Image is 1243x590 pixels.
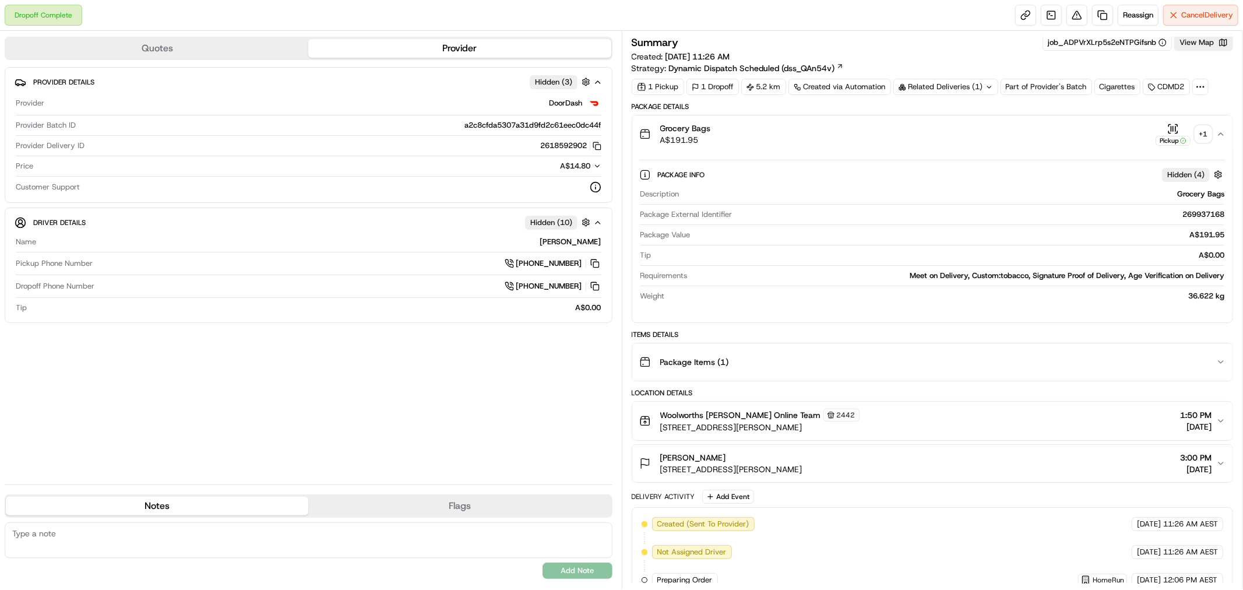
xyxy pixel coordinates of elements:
span: Hidden ( 3 ) [535,77,572,87]
a: [PHONE_NUMBER] [505,257,601,270]
span: Requirements [640,271,688,281]
span: [DATE] [1137,519,1161,529]
span: Package Items ( 1 ) [660,356,729,368]
span: [STREET_ADDRESS][PERSON_NAME] [660,463,802,475]
span: Preparing Order [657,575,713,585]
span: Customer Support [16,182,80,192]
span: Package External Identifier [640,209,733,220]
div: [PERSON_NAME] [41,237,601,247]
button: Notes [6,497,308,515]
span: [PHONE_NUMBER] [516,258,582,269]
span: Reassign [1123,10,1153,20]
div: Items Details [632,330,1234,339]
span: Package Value [640,230,691,240]
button: job_ADPVrXLrp5s2eNTPGifsnb [1048,37,1167,48]
button: View Map [1174,34,1233,51]
button: Flags [308,497,611,515]
span: Driver Details [33,218,86,227]
div: Package Details [632,102,1234,111]
div: Strategy: [632,62,844,74]
button: Grocery BagsA$191.95Pickup+1 [632,115,1233,153]
div: Grocery BagsA$191.95Pickup+1 [632,153,1233,322]
button: Reassign [1118,5,1159,26]
button: Add Event [702,490,754,504]
div: Meet on Delivery, Custom:tobacco, Signature Proof of Delivery, Age Verification on Delivery [692,271,1225,281]
h3: Summary [632,37,679,48]
span: [DATE] [1137,547,1161,557]
span: [DATE] [1180,421,1212,433]
div: + 1 [1195,126,1212,142]
span: Provider [16,98,44,108]
button: Hidden (4) [1162,167,1226,182]
button: Provider [308,39,611,58]
span: Description [640,189,679,199]
span: 12:06 PM AEST [1163,575,1217,585]
span: A$14.80 [561,161,591,171]
div: 36.622 kg [670,291,1225,301]
span: [DATE] 11:26 AM [665,51,730,62]
span: [PERSON_NAME] [660,452,726,463]
span: Hidden ( 4 ) [1167,170,1205,180]
span: Created (Sent To Provider) [657,519,749,529]
button: A$14.80 [499,161,601,171]
span: Dynamic Dispatch Scheduled (dss_QAn54v) [669,62,835,74]
div: 1 Pickup [632,79,684,95]
button: Hidden (3) [530,75,593,89]
span: Package Info [658,170,707,180]
span: Price [16,161,33,171]
span: HomeRun [1093,575,1124,585]
span: Provider Delivery ID [16,141,84,151]
span: 3:00 PM [1180,452,1212,463]
button: Pickup [1156,123,1191,146]
span: Hidden ( 10 ) [530,217,572,228]
a: Created via Automation [788,79,891,95]
span: [PHONE_NUMBER] [516,281,582,292]
span: Name [16,237,36,247]
button: Pickup+1 [1156,123,1212,146]
button: [PERSON_NAME][STREET_ADDRESS][PERSON_NAME]3:00 PM[DATE] [632,445,1233,482]
div: Cigarettes [1094,79,1140,95]
span: Grocery Bags [660,122,711,134]
a: Dynamic Dispatch Scheduled (dss_QAn54v) [669,62,844,74]
span: Provider Details [33,78,94,87]
span: Tip [640,250,652,261]
div: Pickup [1156,136,1191,146]
button: Woolworths [PERSON_NAME] Online Team2442[STREET_ADDRESS][PERSON_NAME]1:50 PM[DATE] [632,402,1233,440]
div: Delivery Activity [632,492,695,501]
img: doordash_logo_v2.png [587,96,601,110]
span: [STREET_ADDRESS][PERSON_NAME] [660,422,860,433]
span: Pickup Phone Number [16,258,93,269]
span: 1:50 PM [1180,409,1212,421]
span: Created: [632,51,730,62]
div: 269937168 [737,209,1225,220]
div: CDMD2 [1143,79,1190,95]
span: Dropoff Phone Number [16,281,94,292]
span: a2c8cfda5307a31d9fd2c61eec0dc44f [465,120,601,131]
span: Provider Batch ID [16,120,76,131]
div: Grocery Bags [684,189,1225,199]
button: CancelDelivery [1163,5,1238,26]
span: 2442 [837,410,855,420]
div: A$191.95 [695,230,1225,240]
button: Driver DetailsHidden (10) [15,213,603,232]
div: 5.2 km [741,79,786,95]
span: A$191.95 [660,134,711,146]
span: DoorDash [550,98,583,108]
div: Related Deliveries (1) [893,79,998,95]
button: Quotes [6,39,308,58]
div: Location Details [632,388,1234,398]
div: A$0.00 [656,250,1225,261]
span: Tip [16,303,27,313]
span: Woolworths [PERSON_NAME] Online Team [660,409,821,421]
span: Weight [640,291,665,301]
span: [DATE] [1180,463,1212,475]
button: Hidden (10) [525,215,593,230]
span: Not Assigned Driver [657,547,727,557]
div: A$0.00 [31,303,601,313]
div: 1 Dropoff [686,79,739,95]
span: 11:26 AM AEST [1163,519,1218,529]
a: [PHONE_NUMBER] [505,280,601,293]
